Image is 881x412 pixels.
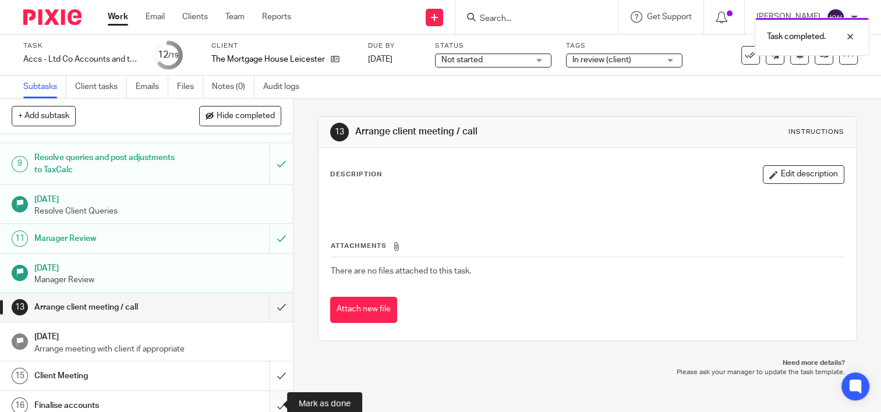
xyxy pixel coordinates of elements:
[263,76,308,98] a: Audit logs
[146,11,165,23] a: Email
[199,106,281,126] button: Hide completed
[225,11,245,23] a: Team
[34,343,282,355] p: Arrange meeting with client if appropriate
[23,41,140,51] label: Task
[34,260,282,274] h1: [DATE]
[826,8,845,27] img: svg%3E
[34,367,183,385] h1: Client Meeting
[182,11,208,23] a: Clients
[330,123,349,141] div: 13
[12,368,28,384] div: 15
[12,156,28,172] div: 9
[330,358,845,368] p: Need more details?
[34,328,282,343] h1: [DATE]
[212,76,254,98] a: Notes (0)
[435,41,551,51] label: Status
[136,76,168,98] a: Emails
[211,41,353,51] label: Client
[168,52,179,59] small: /19
[262,11,291,23] a: Reports
[330,170,382,179] p: Description
[75,76,127,98] a: Client tasks
[34,149,183,179] h1: Resolve queries and post adjustments to TaxCalc
[368,41,420,51] label: Due by
[12,299,28,315] div: 13
[34,205,282,217] p: Resolve Client Queries
[788,127,844,137] div: Instructions
[12,230,28,247] div: 11
[355,126,612,138] h1: Arrange client meeting / call
[767,31,826,42] p: Task completed.
[217,112,275,121] span: Hide completed
[12,106,76,126] button: + Add subtask
[177,76,203,98] a: Files
[108,11,128,23] a: Work
[330,368,845,377] p: Please ask your manager to update the task template.
[331,243,387,249] span: Attachments
[331,267,471,275] span: There are no files attached to this task.
[34,191,282,205] h1: [DATE]
[34,274,282,286] p: Manager Review
[158,48,179,62] div: 12
[368,55,392,63] span: [DATE]
[34,230,183,247] h1: Manager Review
[572,56,631,64] span: In review (client)
[23,76,66,98] a: Subtasks
[330,297,397,323] button: Attach new file
[763,165,844,184] button: Edit description
[23,9,82,25] img: Pixie
[211,54,325,65] p: The Mortgage House Leicester Ltd
[34,299,183,316] h1: Arrange client meeting / call
[23,54,140,65] div: Accs - Ltd Co Accounts and tax - External
[441,56,483,64] span: Not started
